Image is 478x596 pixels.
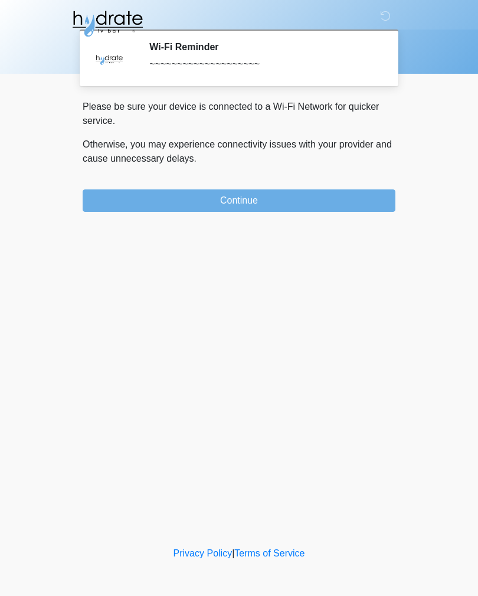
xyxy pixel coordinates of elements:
[83,189,395,212] button: Continue
[173,548,233,558] a: Privacy Policy
[83,100,395,128] p: Please be sure your device is connected to a Wi-Fi Network for quicker service.
[83,137,395,166] p: Otherwise, you may experience connectivity issues with your provider and cause unnecessary delays
[194,153,197,163] span: .
[149,57,378,71] div: ~~~~~~~~~~~~~~~~~~~~
[91,41,127,77] img: Agent Avatar
[234,548,305,558] a: Terms of Service
[232,548,234,558] a: |
[71,9,144,38] img: Hydrate IV Bar - Fort Collins Logo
